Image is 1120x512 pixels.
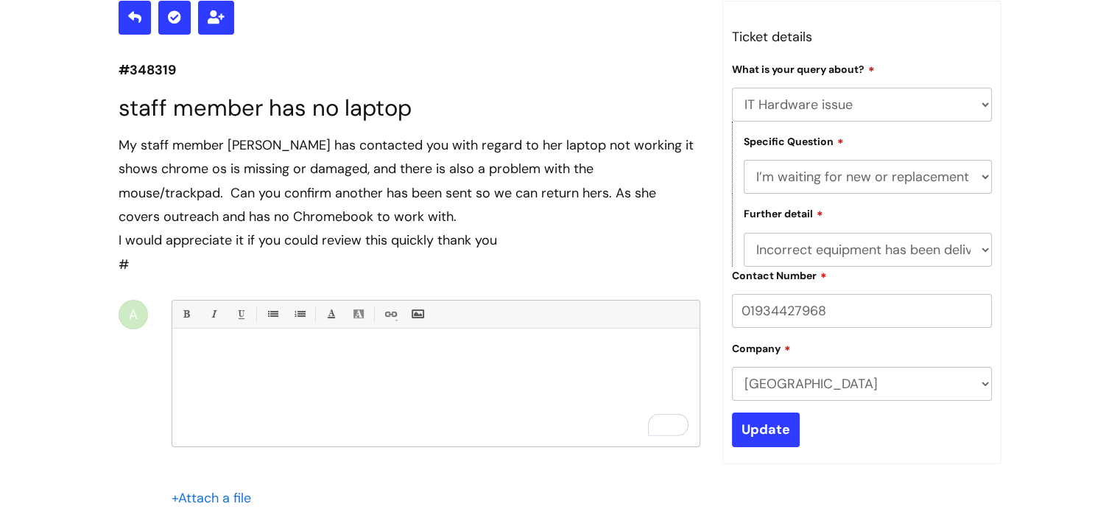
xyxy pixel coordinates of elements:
div: A [119,300,148,329]
p: #348319 [119,58,700,82]
label: What is your query about? [732,61,875,76]
a: • Unordered List (Ctrl-Shift-7) [263,305,281,323]
h1: staff member has no laptop [119,94,700,122]
div: To enrich screen reader interactions, please activate Accessibility in Grammarly extension settings [172,336,700,446]
h3: Ticket details [732,25,993,49]
a: Font Color [322,305,340,323]
div: # [119,133,700,276]
div: My staff member [PERSON_NAME] has contacted you with regard to her laptop not working it shows ch... [119,133,700,229]
label: Specific Question [744,133,844,148]
input: Update [732,413,800,446]
label: Company [732,340,791,355]
div: Attach a file [172,486,260,510]
a: Insert Image... [408,305,426,323]
a: Underline(Ctrl-U) [231,305,250,323]
a: Bold (Ctrl-B) [177,305,195,323]
div: I would appreciate it if you could review this quickly thank you [119,228,700,252]
a: Back Color [349,305,367,323]
a: 1. Ordered List (Ctrl-Shift-8) [290,305,309,323]
a: Italic (Ctrl-I) [204,305,222,323]
label: Contact Number [732,267,827,282]
label: Further detail [744,206,823,220]
a: Link [381,305,399,323]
